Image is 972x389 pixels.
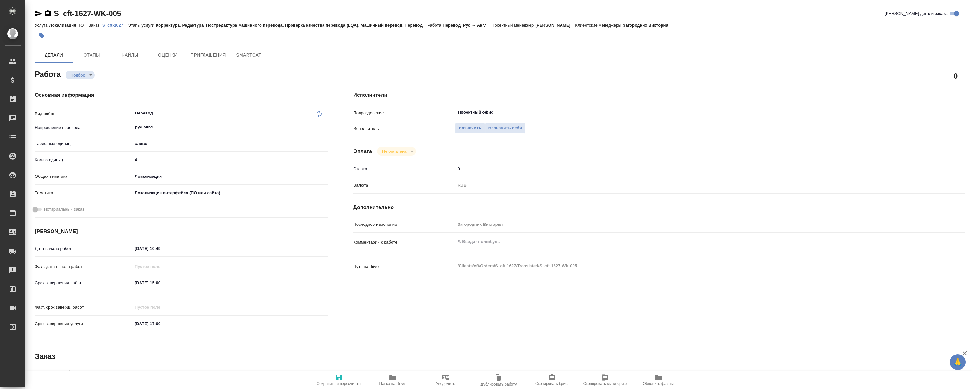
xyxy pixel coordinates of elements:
input: Пустое поле [133,303,188,312]
p: Факт. дата начала работ [35,263,133,270]
p: Заказ: [89,23,102,28]
p: Срок завершения работ [35,280,133,286]
h2: 0 [954,71,958,81]
input: ✎ Введи что-нибудь [455,164,914,173]
div: RUB [455,180,914,191]
h4: Оплата [353,148,372,155]
p: Этапы услуги [128,23,156,28]
p: Комментарий к работе [353,239,455,245]
p: Услуга [35,23,49,28]
p: Исполнитель [353,126,455,132]
button: Папка на Drive [366,371,419,389]
textarea: /Clients/cft/Orders/S_cft-1627/Translated/S_cft-1627-WK-005 [455,261,914,271]
button: Уведомить [419,371,472,389]
span: Файлы [115,51,145,59]
p: Общая тематика [35,173,133,180]
button: Скопировать ссылку [44,10,52,17]
span: Дублировать работу [481,382,517,386]
button: Скопировать ссылку для ЯМессенджера [35,10,42,17]
span: Папка на Drive [379,381,405,386]
p: Корректура, Редактура, Постредактура машинного перевода, Проверка качества перевода (LQA), Машинн... [156,23,427,28]
button: Скопировать бриф [525,371,579,389]
span: Скопировать мини-бриф [583,381,627,386]
input: Пустое поле [455,220,914,229]
p: Вид работ [35,111,133,117]
p: Валюта [353,182,455,188]
p: Локализация ПО [49,23,88,28]
div: Подбор [66,71,95,79]
h4: Дополнительно [353,204,965,211]
button: Подбор [69,72,87,78]
p: S_cft-1627 [102,23,128,28]
input: ✎ Введи что-нибудь [133,319,188,328]
p: Подразделение [353,110,455,116]
p: Тематика [35,190,133,196]
span: Этапы [77,51,107,59]
h2: Заказ [35,351,55,361]
input: ✎ Введи что-нибудь [133,155,328,164]
button: Дублировать работу [472,371,525,389]
input: Пустое поле [133,262,188,271]
h4: Исполнители [353,91,965,99]
a: S_cft-1627-WK-005 [54,9,121,18]
button: Не оплачена [380,149,408,154]
p: Факт. срок заверш. работ [35,304,133,311]
span: Нотариальный заказ [44,206,84,213]
button: 🙏 [950,354,966,370]
div: Локализация [133,171,328,182]
span: Детали [39,51,69,59]
p: Ставка [353,166,455,172]
span: Назначить себя [488,125,522,132]
button: Скопировать мини-бриф [579,371,632,389]
button: Open [911,112,912,113]
p: Путь на drive [353,263,455,270]
input: ✎ Введи что-нибудь [133,278,188,287]
button: Open [324,127,326,128]
p: Дата начала работ [35,245,133,252]
span: Скопировать бриф [535,381,568,386]
p: Кол-во единиц [35,157,133,163]
a: S_cft-1627 [102,22,128,28]
span: 🙏 [952,355,963,369]
p: Загородних Виктория [623,23,673,28]
p: Направление перевода [35,125,133,131]
span: SmartCat [234,51,264,59]
p: [PERSON_NAME] [535,23,575,28]
h4: Дополнительно [353,369,965,377]
div: слово [133,138,328,149]
p: Перевод, Рус → Англ [443,23,492,28]
span: Назначить [459,125,481,132]
p: Проектный менеджер [492,23,535,28]
h4: Основная информация [35,91,328,99]
p: Последнее изменение [353,221,455,228]
p: Срок завершения услуги [35,321,133,327]
span: Уведомить [436,381,455,386]
h4: [PERSON_NAME] [35,228,328,235]
span: Сохранить и пересчитать [317,381,362,386]
span: [PERSON_NAME] детали заказа [885,10,948,17]
p: Работа [427,23,443,28]
button: Обновить файлы [632,371,685,389]
h2: Работа [35,68,61,79]
span: Оценки [153,51,183,59]
input: ✎ Введи что-нибудь [133,244,188,253]
button: Сохранить и пересчитать [313,371,366,389]
span: Приглашения [191,51,226,59]
button: Назначить [455,123,485,134]
button: Назначить себя [485,123,525,134]
h4: Основная информация [35,369,328,377]
div: Локализация интерфейса (ПО или сайта) [133,188,328,198]
div: Подбор [377,147,416,156]
span: Обновить файлы [643,381,674,386]
p: Тарифные единицы [35,140,133,147]
button: Добавить тэг [35,29,49,43]
p: Клиентские менеджеры [575,23,623,28]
